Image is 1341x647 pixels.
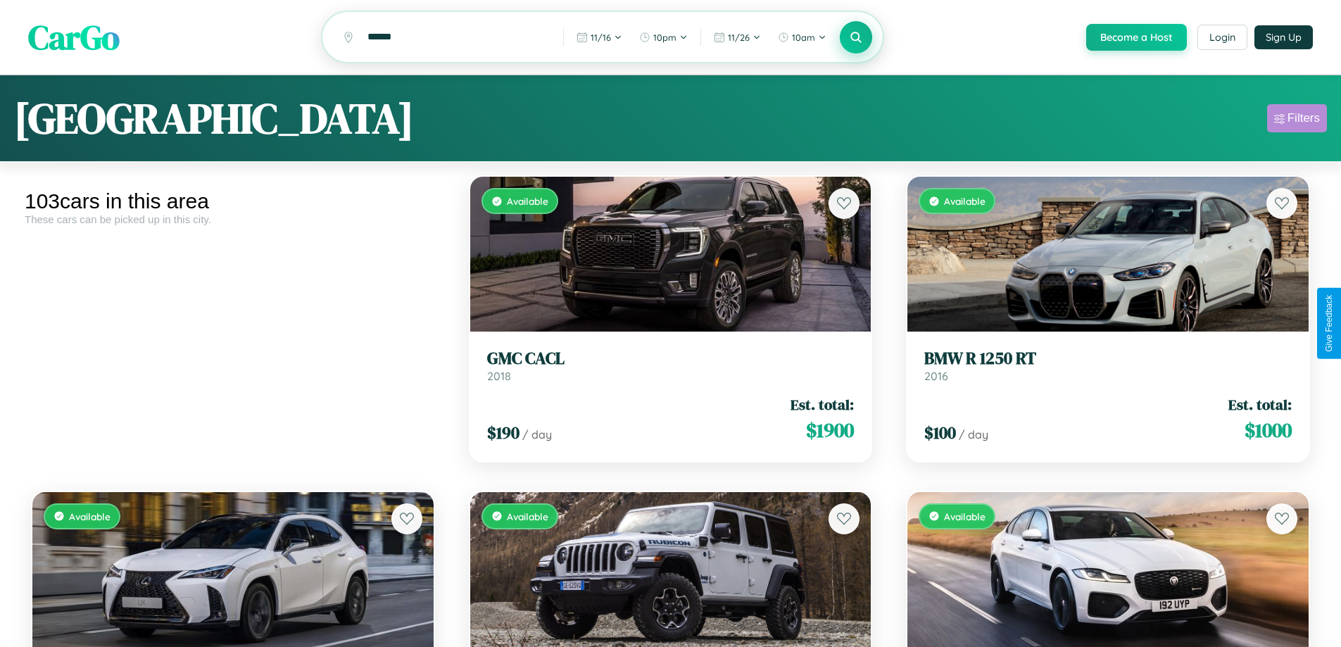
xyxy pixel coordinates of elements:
[1197,25,1247,50] button: Login
[924,369,948,383] span: 2016
[771,26,833,49] button: 10am
[1086,24,1187,51] button: Become a Host
[487,348,855,369] h3: GMC CACL
[569,26,629,49] button: 11/16
[28,14,120,61] span: CarGo
[924,421,956,444] span: $ 100
[591,32,611,43] span: 11 / 16
[507,195,548,207] span: Available
[944,195,986,207] span: Available
[1288,111,1320,125] div: Filters
[25,189,441,213] div: 103 cars in this area
[924,348,1292,383] a: BMW R 1250 RT2016
[791,394,854,415] span: Est. total:
[632,26,695,49] button: 10pm
[806,416,854,444] span: $ 1900
[792,32,815,43] span: 10am
[14,89,414,147] h1: [GEOGRAPHIC_DATA]
[728,32,750,43] span: 11 / 26
[1324,295,1334,352] div: Give Feedback
[507,510,548,522] span: Available
[959,427,988,441] span: / day
[69,510,111,522] span: Available
[522,427,552,441] span: / day
[1245,416,1292,444] span: $ 1000
[924,348,1292,369] h3: BMW R 1250 RT
[1267,104,1327,132] button: Filters
[707,26,768,49] button: 11/26
[1254,25,1313,49] button: Sign Up
[944,510,986,522] span: Available
[25,213,441,225] div: These cars can be picked up in this city.
[487,421,520,444] span: $ 190
[1228,394,1292,415] span: Est. total:
[653,32,676,43] span: 10pm
[487,348,855,383] a: GMC CACL2018
[487,369,511,383] span: 2018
